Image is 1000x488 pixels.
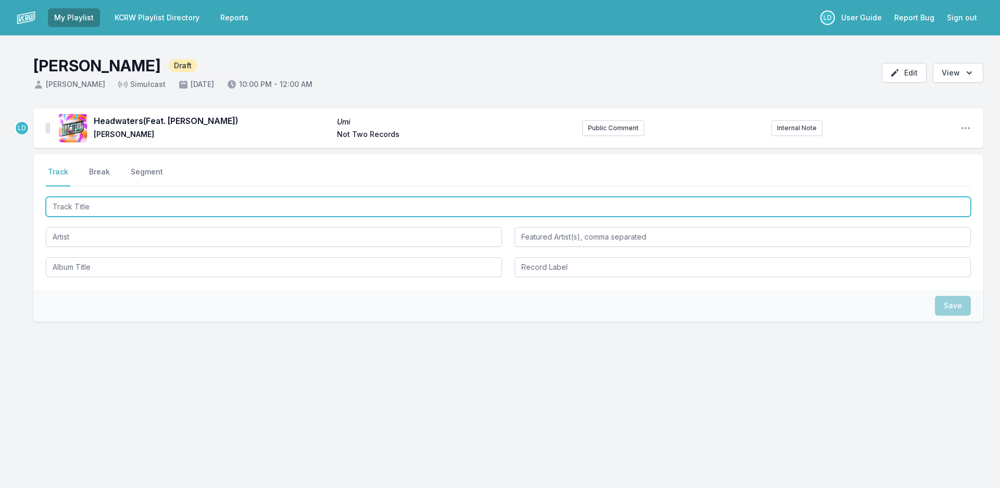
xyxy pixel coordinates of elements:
span: [DATE] [178,79,214,90]
span: Umi [337,117,574,127]
img: Drag Handle [46,123,50,133]
a: Report Bug [888,8,941,27]
button: Internal Note [771,120,822,136]
span: Simulcast [118,79,166,90]
span: [PERSON_NAME] [94,129,331,142]
button: Save [935,296,971,316]
button: Break [87,167,112,186]
button: Open playlist item options [960,123,971,133]
button: Segment [129,167,165,186]
span: Not Two Records [337,129,574,142]
span: Draft [169,59,197,72]
span: 10:00 PM - 12:00 AM [227,79,312,90]
button: Open options [933,63,983,83]
img: logo-white-87cec1fa9cbef997252546196dc51331.png [17,8,35,27]
img: Umi [58,114,87,143]
h1: [PERSON_NAME] [33,56,160,75]
a: My Playlist [48,8,100,27]
a: User Guide [835,8,888,27]
p: LeRoy Downs [820,10,835,25]
input: Record Label [515,257,971,277]
input: Artist [46,227,502,247]
button: Public Comment [582,120,644,136]
button: Track [46,167,70,186]
span: Headwaters (Feat. [PERSON_NAME]) [94,115,331,127]
p: LeRoy Downs [15,121,29,135]
a: KCRW Playlist Directory [108,8,206,27]
input: Featured Artist(s), comma separated [515,227,971,247]
input: Album Title [46,257,502,277]
button: Sign out [941,8,983,27]
span: [PERSON_NAME] [33,79,105,90]
button: Edit [882,63,927,83]
input: Track Title [46,197,971,217]
a: Reports [214,8,255,27]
